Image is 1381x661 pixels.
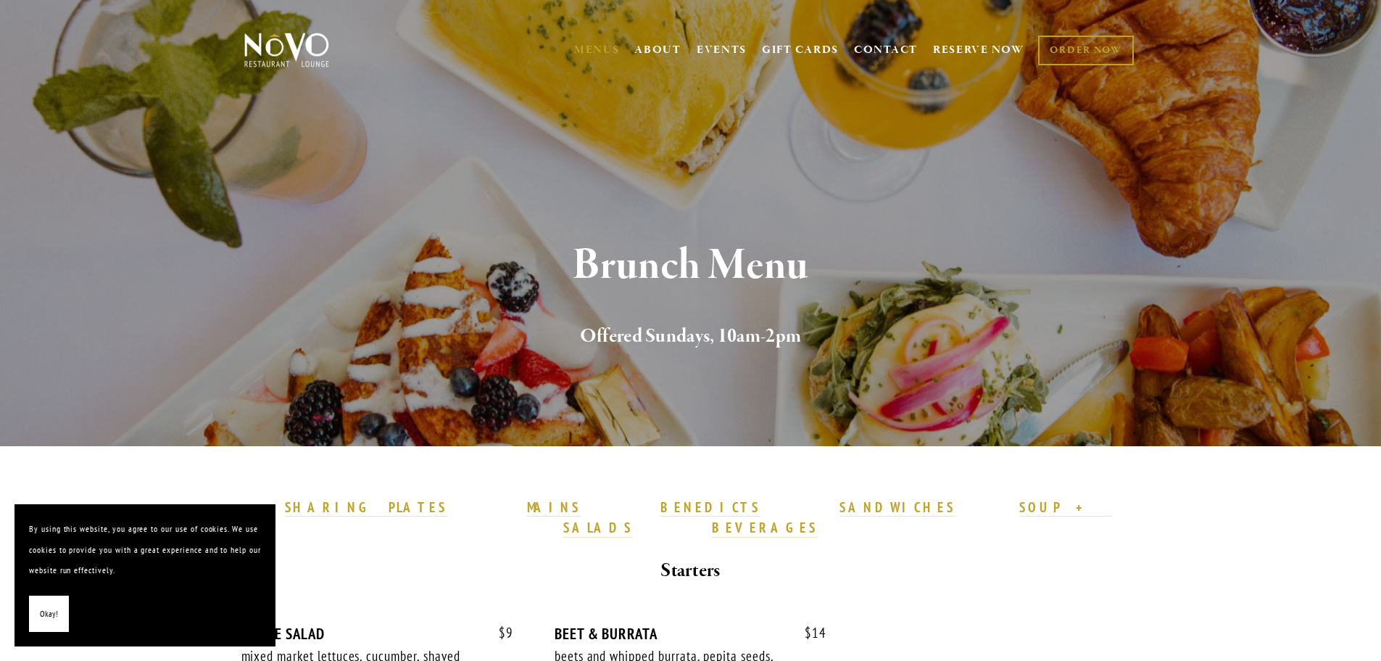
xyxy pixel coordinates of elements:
[499,624,506,641] span: $
[712,519,818,538] a: BEVERAGES
[762,36,839,64] a: GIFT CARDS
[555,625,826,643] div: BEET & BURRATA
[241,32,332,68] img: Novo Restaurant &amp; Lounge
[563,498,1112,538] a: SOUP + SALADS
[634,43,681,57] a: ABOUT
[241,625,513,643] div: HOUSE SALAD
[285,498,447,517] a: SHARING PLATES
[660,498,760,517] a: BENEDICTS
[285,498,447,516] strong: SHARING PLATES
[40,604,58,625] span: Okay!
[574,43,620,57] a: MENUS
[839,498,955,516] strong: SANDWICHES
[805,624,812,641] span: $
[14,504,275,646] section: Cookie banner
[854,36,918,64] a: CONTACT
[527,498,581,516] strong: MAINS
[29,596,69,633] button: Okay!
[527,498,581,517] a: MAINS
[268,321,1113,352] h2: Offered Sundays, 10am-2pm
[660,498,760,516] strong: BENEDICTS
[660,558,720,583] strong: Starters
[484,625,513,641] span: 9
[697,43,747,57] a: EVENTS
[933,36,1024,64] a: RESERVE NOW
[29,519,261,581] p: By using this website, you agree to our use of cookies. We use cookies to provide you with a grea...
[790,625,826,641] span: 14
[712,519,818,536] strong: BEVERAGES
[268,242,1113,290] h1: Brunch Menu
[839,498,955,517] a: SANDWICHES
[1038,36,1133,65] a: ORDER NOW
